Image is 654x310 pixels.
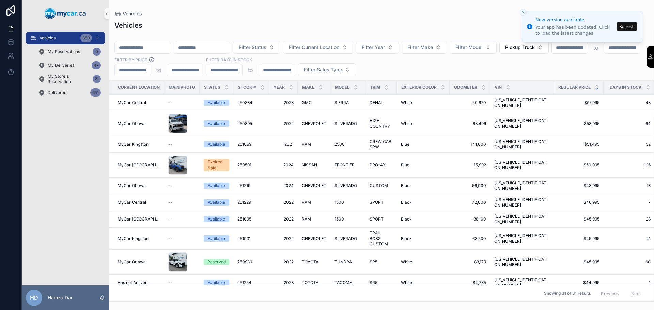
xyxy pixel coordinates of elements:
span: Delivered [48,90,66,95]
a: SPORT [370,200,393,205]
label: Filter Days In Stock [206,56,252,63]
span: 15,992 [454,162,486,168]
button: Select Button [233,41,280,54]
span: TUNDRA [334,259,352,265]
span: -- [168,280,172,285]
a: 2023 [273,100,294,105]
span: TOYOTA [302,280,318,285]
a: MyCar Ottawa [118,121,160,126]
a: -- [168,183,196,189]
div: Available [208,183,225,189]
a: Vehicles [114,10,142,17]
a: RAM [302,200,326,205]
a: $46,995 [558,200,599,205]
a: 2500 [334,142,361,147]
span: 2500 [334,142,345,147]
a: 64 [608,121,651,126]
a: -- [168,280,196,285]
span: White [401,100,412,105]
a: [US_VEHICLE_IDENTIFICATION_NUMBER] [494,160,550,170]
a: 2024 [273,162,294,168]
a: $51,495 [558,142,599,147]
a: MyCar Central [118,100,160,105]
a: 251095 [237,216,265,222]
a: Black [401,200,446,205]
a: 1 [608,280,651,285]
a: Available [204,280,229,286]
span: Blue [401,142,409,147]
span: CUSTOM [370,183,388,189]
span: Filter Current Location [289,44,339,51]
a: 251069 [237,142,265,147]
a: 63,500 [454,236,486,241]
span: 2022 [273,259,294,265]
span: SILVERADO [334,236,357,241]
a: 48 [608,100,651,105]
span: 2024 [273,183,294,189]
span: Filter Status [239,44,266,51]
a: 250895 [237,121,265,126]
a: -- [168,216,196,222]
span: 250895 [237,121,252,126]
span: $44,995 [558,280,599,285]
span: 250591 [237,162,251,168]
a: Black [401,216,446,222]
a: HIGH COUNTRY [370,118,393,129]
div: 360 [80,34,92,42]
a: -- [168,100,196,105]
a: CREW CAB SRW [370,139,393,150]
a: 2022 [273,236,294,241]
span: 50,670 [454,100,486,105]
button: Select Button [402,41,447,54]
a: Available [204,235,229,242]
a: MyCar [GEOGRAPHIC_DATA] [118,162,160,168]
span: 2022 [273,216,294,222]
span: TACOMA [334,280,352,285]
span: MyCar Ottawa [118,183,146,189]
span: Blue [401,162,409,168]
span: $48,995 [558,183,599,189]
a: 2022 [273,200,294,205]
a: Available [204,183,229,189]
span: 250834 [237,100,252,105]
a: Available [204,100,229,106]
span: RAM [302,216,311,222]
a: [US_VEHICLE_IDENTIFICATION_NUMBER] [494,197,550,208]
span: TOYOTA [302,259,318,265]
a: 250834 [237,100,265,105]
span: Has not Arrived [118,280,147,285]
span: SR5 [370,280,377,285]
span: $45,995 [558,236,599,241]
span: Black [401,236,412,241]
a: 2022 [273,121,294,126]
a: SILVERADO [334,236,361,241]
span: 41 [608,236,651,241]
a: [US_VEHICLE_IDENTIFICATION_NUMBER] [494,257,550,267]
span: [US_VEHICLE_IDENTIFICATION_NUMBER] [494,180,550,191]
span: Pickup Truck [505,44,535,51]
div: Available [208,280,225,286]
a: Expired Sale [204,159,229,171]
a: CHEVROLET [302,183,326,189]
a: 56,000 [454,183,486,189]
a: MyCar Ottawa [118,183,160,189]
span: Filter Year [362,44,385,51]
a: My Deliveries47 [34,59,105,71]
span: Vehicles [40,35,56,41]
span: NISSAN [302,162,317,168]
a: Available [204,141,229,147]
a: -- [168,200,196,205]
a: Blue [401,183,446,189]
span: 251069 [237,142,251,147]
a: MyCar [GEOGRAPHIC_DATA] [118,216,160,222]
a: 7 [608,200,651,205]
span: 88,100 [454,216,486,222]
span: CHEVROLET [302,121,326,126]
div: Available [208,235,225,242]
span: RAM [302,142,311,147]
